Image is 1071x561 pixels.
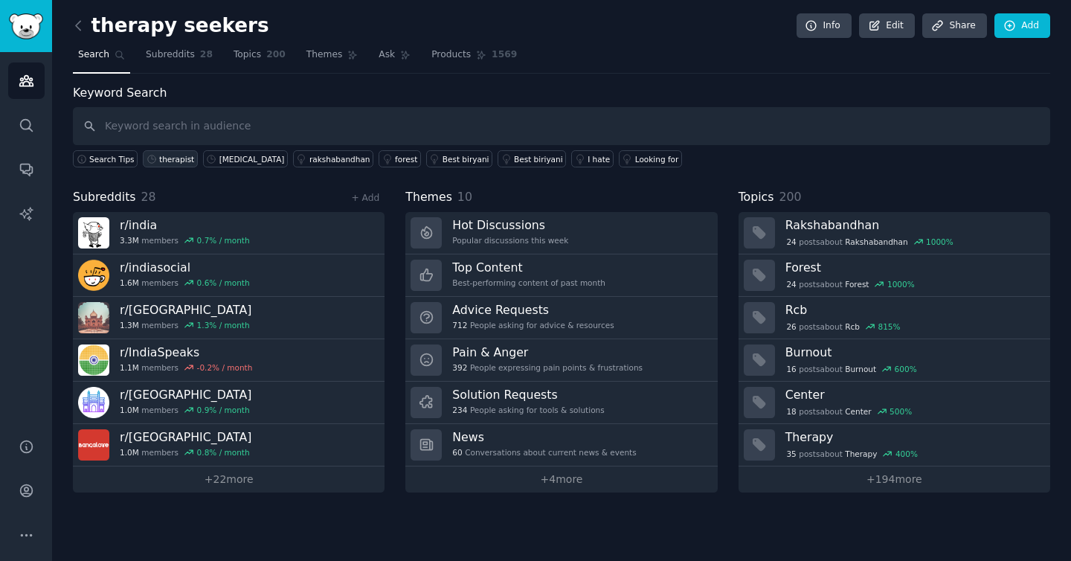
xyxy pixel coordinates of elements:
a: Add [994,13,1050,39]
span: 60 [452,447,462,458]
h3: News [452,429,636,445]
img: mumbai [78,387,109,418]
div: post s about [785,447,919,461]
span: 10 [457,190,472,204]
a: Rakshabandhan24postsaboutRakshabandhan1000% [739,212,1050,254]
span: Subreddits [146,48,195,62]
div: post s about [785,235,955,249]
span: Topics [739,188,774,207]
span: Topics [234,48,261,62]
img: bangalore [78,429,109,461]
div: 0.9 % / month [197,405,250,415]
span: 28 [200,48,213,62]
img: IndiaSpeaks [78,344,109,376]
img: indiasocial [78,260,109,291]
a: r/india3.3Mmembers0.7% / month [73,212,385,254]
div: -0.2 % / month [197,362,253,373]
label: Keyword Search [73,86,167,100]
span: 234 [452,405,467,415]
h3: r/ [GEOGRAPHIC_DATA] [120,302,251,318]
a: +4more [405,467,717,493]
a: +194more [739,467,1050,493]
a: Subreddits28 [141,43,218,74]
span: Center [845,406,871,417]
h3: Burnout [785,344,1040,360]
h3: r/ india [120,217,250,233]
span: 3.3M [120,235,139,246]
div: Looking for [635,154,679,164]
div: 1.3 % / month [197,320,250,330]
a: Best biriyani [498,150,566,167]
div: Best biriyani [514,154,563,164]
span: 200 [266,48,286,62]
a: rakshabandhan [293,150,373,167]
input: Keyword search in audience [73,107,1050,145]
a: Forest24postsaboutForest1000% [739,254,1050,297]
h3: r/ IndiaSpeaks [120,344,252,360]
h3: Top Content [452,260,605,275]
h3: Rakshabandhan [785,217,1040,233]
div: 0.7 % / month [197,235,250,246]
a: Top ContentBest-performing content of past month [405,254,717,297]
a: Topics200 [228,43,291,74]
a: Edit [859,13,915,39]
a: Solution Requests234People asking for tools & solutions [405,382,717,424]
a: r/[GEOGRAPHIC_DATA]1.3Mmembers1.3% / month [73,297,385,339]
div: 0.8 % / month [197,447,250,458]
a: Themes [301,43,364,74]
a: +22more [73,467,385,493]
a: Center18postsaboutCenter500% [739,382,1050,424]
a: Rcb26postsaboutRcb815% [739,297,1050,339]
div: rakshabandhan [309,154,370,164]
a: [MEDICAL_DATA] [203,150,288,167]
span: 1.3M [120,320,139,330]
a: Info [797,13,852,39]
span: Rakshabandhan [845,237,907,247]
span: Themes [405,188,452,207]
div: members [120,447,251,458]
a: Search [73,43,130,74]
div: post s about [785,278,916,291]
div: therapist [159,154,194,164]
a: Share [922,13,986,39]
div: members [120,320,251,330]
a: Ask [373,43,416,74]
span: 1.0M [120,405,139,415]
a: Hot DiscussionsPopular discussions this week [405,212,717,254]
div: post s about [785,362,919,376]
img: delhi [78,302,109,333]
button: Search Tips [73,150,138,167]
span: 1569 [492,48,517,62]
span: Products [431,48,471,62]
span: 1.6M [120,278,139,288]
img: GummySearch logo [9,13,43,39]
a: News60Conversations about current news & events [405,424,717,467]
div: Best biryani [443,154,489,164]
span: 392 [452,362,467,373]
div: post s about [785,320,902,333]
span: Search [78,48,109,62]
div: Popular discussions this week [452,235,568,246]
h3: r/ [GEOGRAPHIC_DATA] [120,429,251,445]
div: Best-performing content of past month [452,278,605,288]
h3: Solution Requests [452,387,604,403]
div: [MEDICAL_DATA] [219,154,285,164]
div: members [120,362,252,373]
div: 0.6 % / month [197,278,250,288]
span: Subreddits [73,188,136,207]
a: Best biryani [426,150,492,167]
h3: Therapy [785,429,1040,445]
div: 600 % [895,364,917,374]
h3: Hot Discussions [452,217,568,233]
a: Looking for [619,150,682,167]
span: Rcb [845,321,860,332]
h3: Advice Requests [452,302,614,318]
a: r/indiasocial1.6Mmembers0.6% / month [73,254,385,297]
div: post s about [785,405,913,418]
a: Pain & Anger392People expressing pain points & frustrations [405,339,717,382]
div: members [120,235,250,246]
div: People asking for advice & resources [452,320,614,330]
span: Ask [379,48,395,62]
h3: Pain & Anger [452,344,643,360]
div: 1000 % [926,237,953,247]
